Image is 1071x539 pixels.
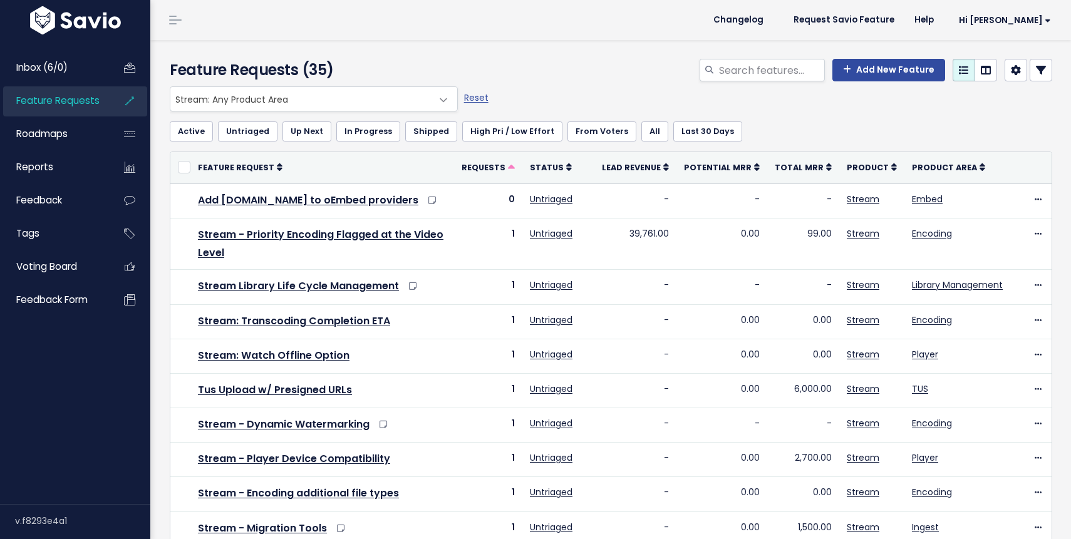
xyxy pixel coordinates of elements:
[676,408,767,443] td: -
[16,160,53,173] span: Reports
[198,521,327,535] a: Stream - Migration Tools
[718,59,825,81] input: Search features...
[847,521,879,533] a: Stream
[904,11,944,29] a: Help
[847,486,879,498] a: Stream
[3,219,104,248] a: Tags
[218,121,277,141] a: Untriaged
[847,451,879,464] a: Stream
[944,11,1061,30] a: Hi [PERSON_NAME]
[454,443,522,477] td: 1
[912,227,952,240] a: Encoding
[594,443,676,477] td: -
[767,339,839,373] td: 0.00
[16,227,39,240] span: Tags
[912,193,943,205] a: Embed
[3,153,104,182] a: Reports
[198,314,390,328] a: Stream: Transcoding Completion ETA
[912,417,952,429] a: Encoding
[170,121,1052,141] ul: Filter feature requests
[594,339,676,373] td: -
[454,373,522,408] td: 1
[676,443,767,477] td: 0.00
[530,161,572,173] a: Status
[713,16,763,24] span: Changelog
[530,486,572,498] a: Untriaged
[170,121,213,141] a: Active
[676,339,767,373] td: 0.00
[912,314,952,326] a: Encoding
[641,121,668,141] a: All
[198,348,349,362] a: Stream: Watch Offline Option
[198,486,399,500] a: Stream - Encoding additional file types
[832,59,945,81] a: Add New Feature
[594,477,676,511] td: -
[16,94,100,107] span: Feature Requests
[530,382,572,395] a: Untriaged
[3,53,104,82] a: Inbox (6/0)
[684,161,760,173] a: Potential MRR
[198,193,418,207] a: Add [DOMAIN_NAME] to oEmbed providers
[912,451,938,464] a: Player
[673,121,742,141] a: Last 30 Days
[15,505,150,537] div: v.f8293e4a1
[767,270,839,304] td: -
[767,373,839,408] td: 6,000.00
[3,186,104,215] a: Feedback
[3,285,104,314] a: Feedback form
[959,16,1051,25] span: Hi [PERSON_NAME]
[676,477,767,511] td: 0.00
[16,260,77,273] span: Voting Board
[282,121,331,141] a: Up Next
[847,348,879,361] a: Stream
[847,227,879,240] a: Stream
[847,279,879,291] a: Stream
[767,304,839,339] td: 0.00
[3,86,104,115] a: Feature Requests
[594,408,676,443] td: -
[767,183,839,218] td: -
[170,59,452,81] h4: Feature Requests (35)
[530,193,572,205] a: Untriaged
[198,227,443,260] a: Stream - Priority Encoding Flagged at the Video Level
[16,127,68,140] span: Roadmaps
[530,348,572,361] a: Untriaged
[767,218,839,270] td: 99.00
[912,161,985,173] a: Product Area
[530,314,572,326] a: Untriaged
[530,451,572,464] a: Untriaged
[198,382,352,397] a: Tus Upload w/ Presigned URLs
[198,161,282,173] a: Feature Request
[767,477,839,511] td: 0.00
[454,477,522,511] td: 1
[594,218,676,270] td: 39,761.00
[847,417,879,429] a: Stream
[594,373,676,408] td: -
[912,279,1003,291] a: Library Management
[3,252,104,281] a: Voting Board
[530,162,564,173] span: Status
[462,121,562,141] a: High Pri / Low Effort
[336,121,400,141] a: In Progress
[454,270,522,304] td: 1
[775,162,824,173] span: Total MRR
[676,218,767,270] td: 0.00
[454,408,522,443] td: 1
[462,161,515,173] a: Requests
[784,11,904,29] a: Request Savio Feature
[16,193,62,207] span: Feedback
[198,162,274,173] span: Feature Request
[594,304,676,339] td: -
[198,451,390,466] a: Stream - Player Device Compatibility
[454,183,522,218] td: 0
[912,486,952,498] a: Encoding
[847,382,879,395] a: Stream
[170,86,458,111] span: Stream: Any Product Area
[912,162,977,173] span: Product Area
[198,417,370,431] a: Stream - Dynamic Watermarking
[464,91,489,104] a: Reset
[405,121,457,141] a: Shipped
[602,162,661,173] span: Lead Revenue
[594,183,676,218] td: -
[676,270,767,304] td: -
